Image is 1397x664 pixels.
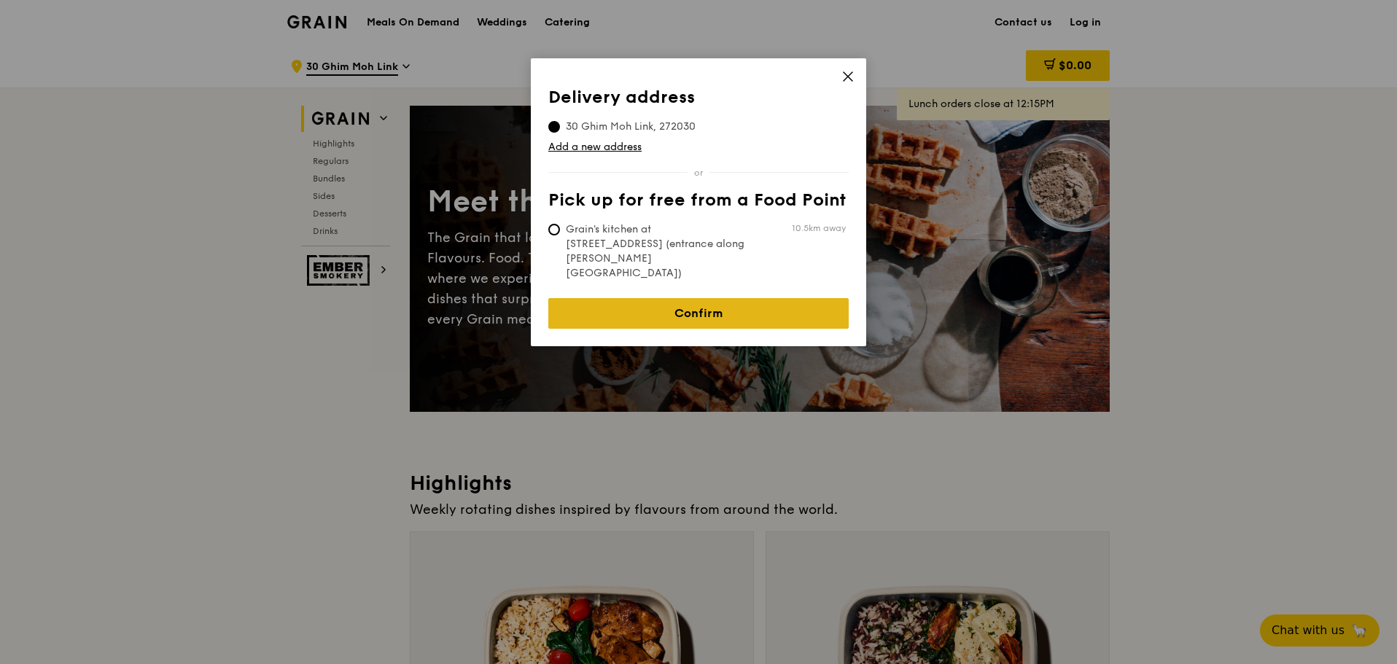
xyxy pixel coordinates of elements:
th: Pick up for free from a Food Point [548,190,849,216]
a: Add a new address [548,140,849,155]
a: Confirm [548,298,849,329]
span: Grain's kitchen at [STREET_ADDRESS] (entrance along [PERSON_NAME][GEOGRAPHIC_DATA]) [548,222,766,281]
span: 30 Ghim Moh Link, 272030 [548,120,713,134]
th: Delivery address [548,87,849,114]
span: 10.5km away [792,222,846,234]
input: 30 Ghim Moh Link, 272030 [548,121,560,133]
input: Grain's kitchen at [STREET_ADDRESS] (entrance along [PERSON_NAME][GEOGRAPHIC_DATA])10.5km away [548,224,560,235]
